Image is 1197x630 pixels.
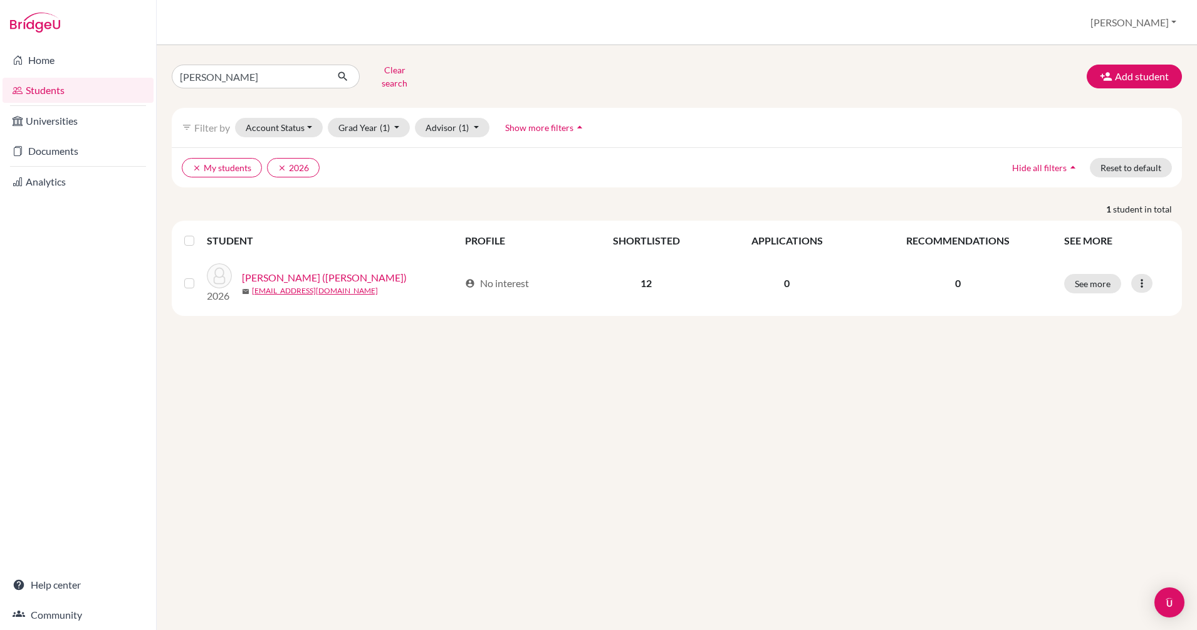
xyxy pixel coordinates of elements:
[1064,274,1121,293] button: See more
[715,226,859,256] th: APPLICATIONS
[360,60,429,93] button: Clear search
[1057,226,1177,256] th: SEE MORE
[715,256,859,311] td: 0
[867,276,1049,291] p: 0
[3,48,154,73] a: Home
[1012,162,1067,173] span: Hide all filters
[3,139,154,164] a: Documents
[235,118,323,137] button: Account Status
[573,121,586,134] i: arrow_drop_up
[465,276,529,291] div: No interest
[10,13,60,33] img: Bridge-U
[415,118,489,137] button: Advisor(1)
[494,118,597,137] button: Show more filtersarrow_drop_up
[3,602,154,627] a: Community
[1085,11,1182,34] button: [PERSON_NAME]
[182,122,192,132] i: filter_list
[505,122,573,133] span: Show more filters
[242,270,407,285] a: [PERSON_NAME] ([PERSON_NAME])
[578,256,715,311] td: 12
[3,169,154,194] a: Analytics
[267,158,320,177] button: clear2026
[242,288,249,295] span: mail
[252,285,378,297] a: [EMAIL_ADDRESS][DOMAIN_NAME]
[1087,65,1182,88] button: Add student
[207,226,457,256] th: STUDENT
[578,226,715,256] th: SHORTLISTED
[3,108,154,134] a: Universities
[1113,202,1182,216] span: student in total
[278,164,286,172] i: clear
[465,278,475,288] span: account_circle
[207,288,232,303] p: 2026
[192,164,201,172] i: clear
[457,226,578,256] th: PROFILE
[1067,161,1079,174] i: arrow_drop_up
[380,122,390,133] span: (1)
[1001,158,1090,177] button: Hide all filtersarrow_drop_up
[328,118,410,137] button: Grad Year(1)
[459,122,469,133] span: (1)
[1090,158,1172,177] button: Reset to default
[182,158,262,177] button: clearMy students
[172,65,327,88] input: Find student by name...
[194,122,230,134] span: Filter by
[3,572,154,597] a: Help center
[1106,202,1113,216] strong: 1
[3,78,154,103] a: Students
[859,226,1057,256] th: RECOMMENDATIONS
[1154,587,1184,617] div: Open Intercom Messenger
[207,263,232,288] img: Vo, Quynh Anh (Annie)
